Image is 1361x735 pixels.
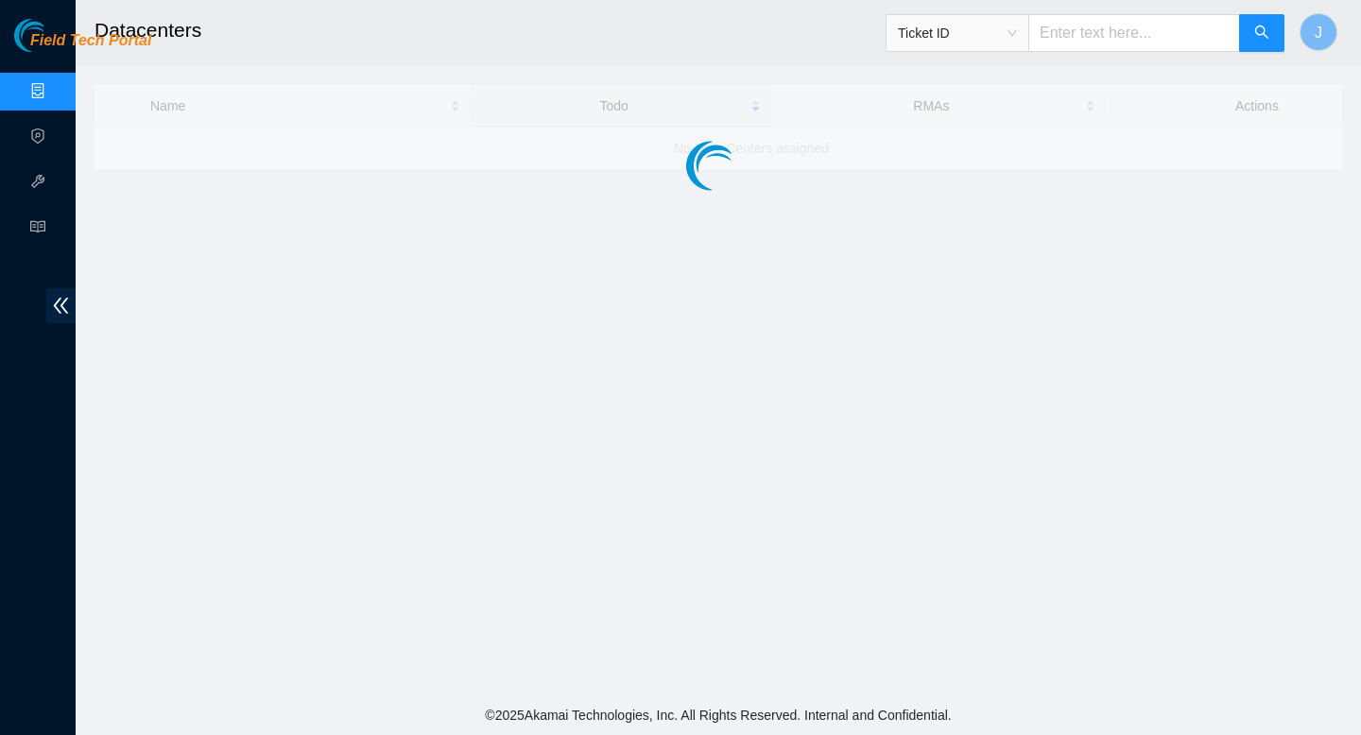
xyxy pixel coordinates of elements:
[1315,21,1322,44] span: J
[30,211,45,248] span: read
[76,695,1361,735] footer: © 2025 Akamai Technologies, Inc. All Rights Reserved. Internal and Confidential.
[30,32,151,50] span: Field Tech Portal
[1254,25,1269,43] span: search
[1028,14,1240,52] input: Enter text here...
[898,19,1017,47] span: Ticket ID
[46,288,76,323] span: double-left
[14,19,95,52] img: Akamai Technologies
[14,34,151,59] a: Akamai TechnologiesField Tech Portal
[1300,13,1337,51] button: J
[1239,14,1284,52] button: search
